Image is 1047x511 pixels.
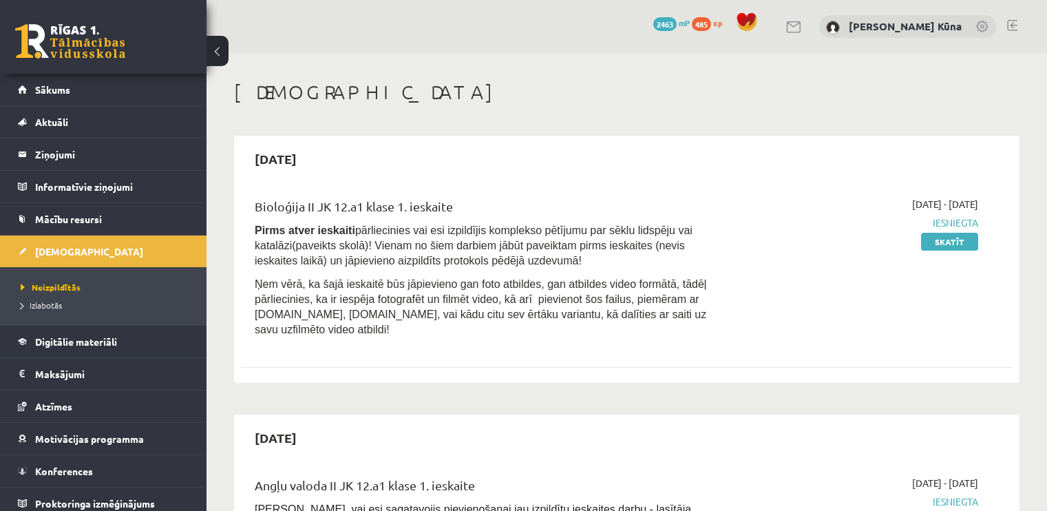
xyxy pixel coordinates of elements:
[751,494,978,509] span: Iesniegta
[35,245,143,258] span: [DEMOGRAPHIC_DATA]
[21,282,81,293] span: Neizpildītās
[35,465,93,477] span: Konferences
[241,421,310,454] h2: [DATE]
[18,74,189,105] a: Sākums
[35,138,189,170] legend: Ziņojumi
[18,138,189,170] a: Ziņojumi
[21,299,193,311] a: Izlabotās
[18,106,189,138] a: Aktuāli
[713,17,722,28] span: xp
[15,24,125,59] a: Rīgas 1. Tālmācības vidusskola
[35,497,155,510] span: Proktoringa izmēģinājums
[751,216,978,230] span: Iesniegta
[241,143,310,175] h2: [DATE]
[18,390,189,422] a: Atzīmes
[679,17,690,28] span: mP
[255,278,706,335] span: Ņem vērā, ka šajā ieskaitē būs jāpievieno gan foto atbildes, gan atbildes video formātā, tādēļ pā...
[18,171,189,202] a: Informatīvie ziņojumi
[35,335,117,348] span: Digitālie materiāli
[234,81,1019,104] h1: [DEMOGRAPHIC_DATA]
[18,455,189,487] a: Konferences
[18,203,189,235] a: Mācību resursi
[35,83,70,96] span: Sākums
[692,17,711,31] span: 485
[21,300,62,311] span: Izlabotās
[912,197,978,211] span: [DATE] - [DATE]
[35,116,68,128] span: Aktuāli
[35,400,72,413] span: Atzīmes
[921,233,978,251] a: Skatīt
[21,281,193,293] a: Neizpildītās
[255,476,730,501] div: Angļu valoda II JK 12.a1 klase 1. ieskaite
[35,432,144,445] span: Motivācijas programma
[692,17,729,28] a: 485 xp
[255,225,692,267] span: pārliecinies vai esi izpildījis komplekso pētījumu par sēklu lidspēju vai katalāzi(paveikts skolā...
[35,213,102,225] span: Mācību resursi
[18,423,189,455] a: Motivācijas programma
[255,225,355,236] strong: Pirms atver ieskaiti
[35,171,189,202] legend: Informatīvie ziņojumi
[849,19,962,33] a: [PERSON_NAME] Kūna
[255,197,730,222] div: Bioloģija II JK 12.a1 klase 1. ieskaite
[653,17,690,28] a: 2463 mP
[653,17,677,31] span: 2463
[18,358,189,390] a: Maksājumi
[826,21,840,34] img: Anna Konstance Kūna
[912,476,978,490] span: [DATE] - [DATE]
[18,236,189,267] a: [DEMOGRAPHIC_DATA]
[35,358,189,390] legend: Maksājumi
[18,326,189,357] a: Digitālie materiāli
